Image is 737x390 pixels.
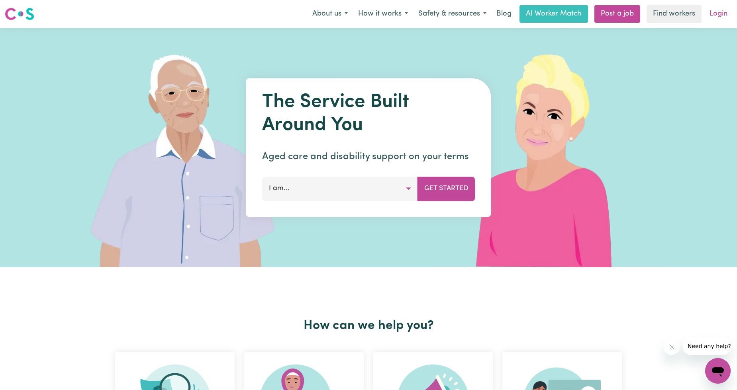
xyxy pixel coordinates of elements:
iframe: Button to launch messaging window [705,358,731,384]
iframe: Message from company [683,337,731,355]
a: Careseekers logo [5,5,34,23]
button: About us [307,6,353,22]
button: I am... [262,177,418,201]
a: Post a job [594,5,640,23]
p: Aged care and disability support on your terms [262,150,475,164]
h2: How can we help you? [110,318,627,333]
button: Safety & resources [413,6,492,22]
a: AI Worker Match [519,5,588,23]
img: Careseekers logo [5,7,34,21]
iframe: Close message [664,339,680,355]
button: Get Started [418,177,475,201]
button: How it works [353,6,413,22]
h1: The Service Built Around You [262,91,475,137]
a: Find workers [647,5,702,23]
span: Need any help? [5,6,48,12]
a: Blog [492,5,516,23]
a: Login [705,5,732,23]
